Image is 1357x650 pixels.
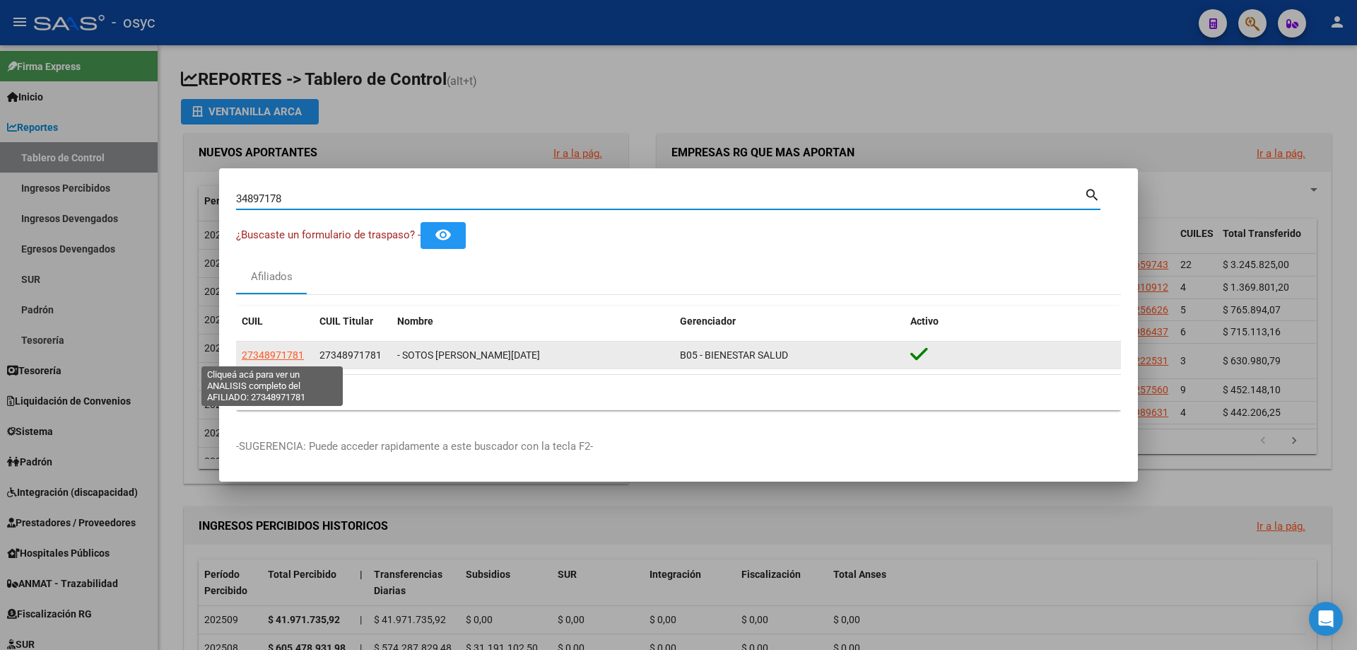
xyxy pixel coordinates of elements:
datatable-header-cell: Gerenciador [674,306,905,337]
span: ¿Buscaste un formulario de traspaso? - [236,228,421,241]
datatable-header-cell: Activo [905,306,1121,337]
span: Activo [910,315,939,327]
div: - SOTOS [PERSON_NAME][DATE] [397,347,669,364]
span: CUIL [242,315,263,327]
datatable-header-cell: CUIL Titular [314,306,392,337]
span: 27348971781 [242,349,304,361]
div: Afiliados [251,269,293,285]
datatable-header-cell: CUIL [236,306,314,337]
span: CUIL Titular [319,315,373,327]
div: 1 total [236,375,1121,410]
p: -SUGERENCIA: Puede acceder rapidamente a este buscador con la tecla F2- [236,439,1121,455]
span: B05 - BIENESTAR SALUD [680,349,788,361]
datatable-header-cell: Nombre [392,306,674,337]
mat-icon: remove_red_eye [435,226,452,243]
span: Gerenciador [680,315,736,327]
div: Open Intercom Messenger [1309,602,1343,636]
span: Nombre [397,315,433,327]
span: 27348971781 [319,349,382,361]
mat-icon: search [1084,185,1100,202]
